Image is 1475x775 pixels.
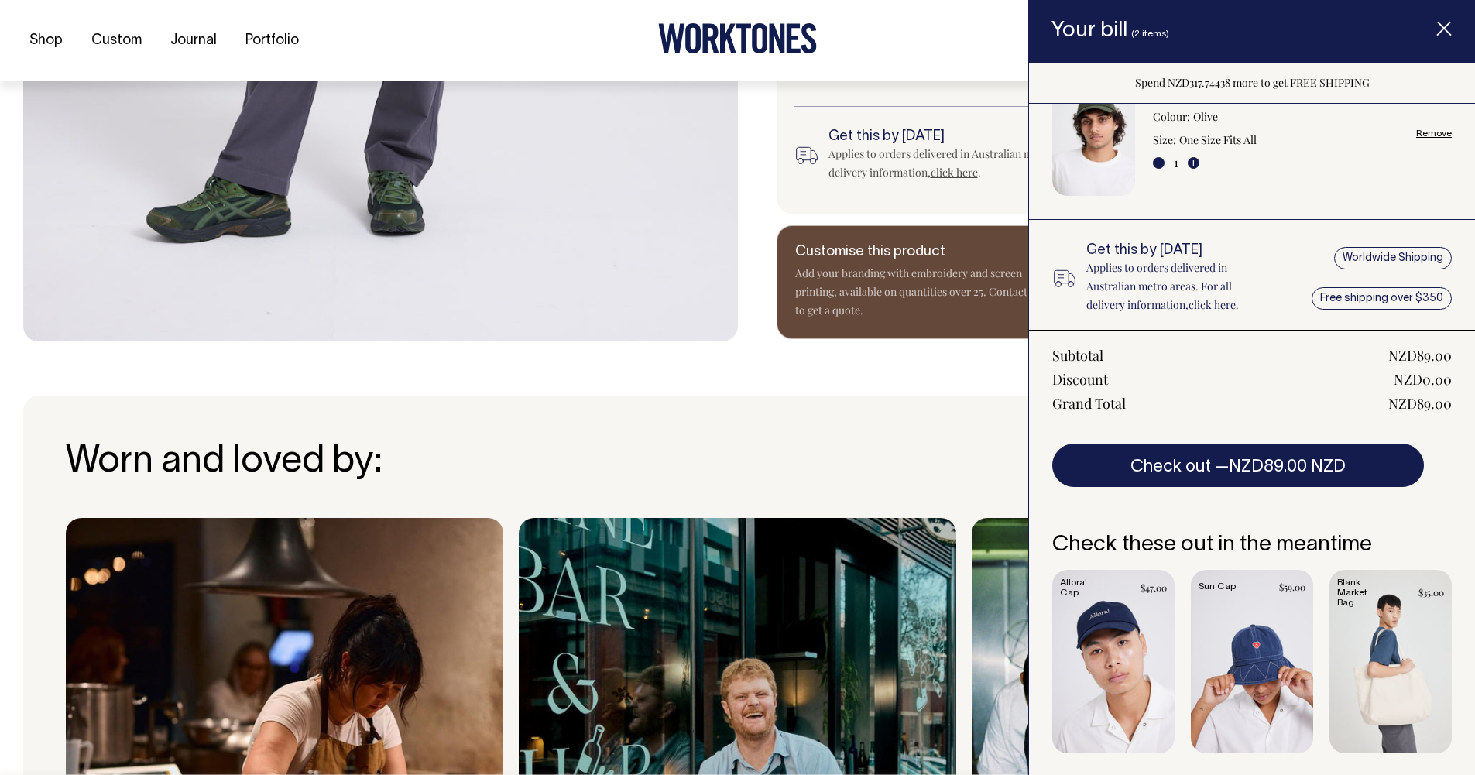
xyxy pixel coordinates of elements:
a: Portfolio [239,28,305,53]
h6: Check these out in the meantime [1052,533,1452,557]
div: NZD89.00 [1388,346,1452,365]
span: Spend NZD317.74438 more to get FREE SHIPPING [1135,75,1370,90]
span: NZD89.00 NZD [1229,459,1346,475]
div: Grand Total [1052,394,1126,413]
a: Journal [164,28,223,53]
a: Shop [23,28,69,53]
button: - [1153,157,1165,169]
dd: One Size Fits All [1179,131,1257,149]
img: Blank Dad Cap [1052,71,1135,196]
button: + [1188,157,1199,169]
h6: Get this by [DATE] [1086,243,1270,259]
dt: Colour: [1153,108,1190,126]
span: (2 items) [1131,29,1169,38]
button: Check out —NZD89.00 NZD [1052,444,1424,487]
p: Applies to orders delivered in Australian metro areas. For all delivery information, . [1086,259,1270,314]
h6: Get this by [DATE] [828,129,1127,145]
a: Custom [85,28,148,53]
div: NZD89.00 [1388,394,1452,413]
p: Add your branding with embroidery and screen printing, available on quantities over 25. Contact u... [795,264,1043,320]
div: Applies to orders delivered in Australian metro areas. For all delivery information, . [828,145,1127,182]
div: Discount [1052,370,1108,389]
div: NZD0.00 [1394,370,1452,389]
div: Subtotal [1052,346,1103,365]
h6: Customise this product [795,245,1043,260]
dd: Olive [1193,108,1218,126]
a: click here [1189,297,1236,312]
a: click here [931,165,978,180]
dt: Size: [1153,131,1176,149]
a: Remove [1416,129,1452,139]
h3: Worn and loved by: [66,442,1409,483]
